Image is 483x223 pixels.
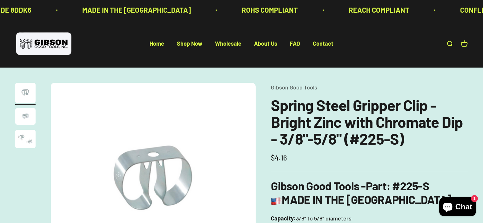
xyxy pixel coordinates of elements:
a: About Us [254,40,277,47]
h1: Spring Steel Gripper Clip - Bright Zinc with Chromate Dip - 3/8"-5/8" (#225-S) [271,97,468,147]
strong: Capacity: [271,215,296,222]
p: ROHS COMPLIANT [242,4,298,16]
button: Go to item 1 [15,83,36,105]
b: Gibson Good Tools - [271,179,386,193]
img: Spring Steel Gripper Clip - Bright Zinc with Chromate Dip - 3/8"-5/8" (#225-S) [15,83,36,103]
a: Gibson Good Tools [271,84,317,91]
img: close up of a spring steel gripper clip, tool clip, durable, secure holding, Excellent corrosion ... [15,108,36,125]
a: Home [150,40,164,47]
inbox-online-store-chat: Shopify online store chat [437,197,478,218]
img: close up of a spring steel gripper clip, tool clip, durable, secure holding, Excellent corrosion ... [15,130,36,148]
a: Contact [313,40,333,47]
span: Part [366,179,386,193]
sale-price: $4.16 [271,152,287,163]
b: MADE IN THE [GEOGRAPHIC_DATA] [271,193,462,206]
a: Wholesale [215,40,241,47]
strong: : #225-S [386,179,429,193]
a: Shop Now [177,40,202,47]
button: Go to item 2 [15,108,36,127]
p: REACH COMPLIANT [349,4,409,16]
a: FAQ [290,40,300,47]
p: MADE IN THE [GEOGRAPHIC_DATA] [82,4,191,16]
button: Go to item 3 [15,130,36,150]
